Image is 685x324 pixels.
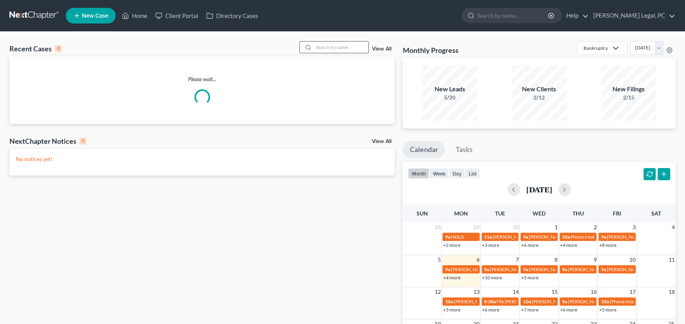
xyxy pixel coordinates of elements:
input: Search by name... [477,8,549,23]
a: +7 more [521,307,538,313]
input: Search by name... [314,42,368,53]
span: 9a [523,234,528,240]
span: 9a [562,299,567,304]
span: 28 [433,223,441,232]
span: 11a [484,234,492,240]
a: View All [372,46,391,52]
span: 9a [445,234,450,240]
span: 9a [562,266,567,272]
span: 7 [515,255,519,264]
a: +3 more [482,242,499,248]
h2: [DATE] [526,185,552,194]
a: +5 more [521,275,538,281]
span: [PERSON_NAME] OUT [529,266,576,272]
span: 9a [523,266,528,272]
div: 5/20 [422,94,477,101]
a: +6 more [560,307,577,313]
span: [PERSON_NAME] - restitution review (WCGDC) [568,299,666,304]
span: 9a [445,266,450,272]
span: [PERSON_NAME] OUT [451,266,498,272]
div: New Filings [601,85,656,94]
span: [PERSON_NAME] [PHONE_NUMBER], [EMAIL_ADDRESS][DOMAIN_NAME], [STREET_ADDRESS] [453,299,657,304]
span: Tue [495,210,505,217]
span: 13 [473,287,480,297]
a: +4 more [443,275,460,281]
a: +6 more [482,307,499,313]
span: 29 [473,223,480,232]
span: 5 [437,255,441,264]
a: +5 more [599,307,616,313]
a: Home [118,9,151,23]
a: +4 more [560,242,577,248]
a: [PERSON_NAME] Legal, PC [589,9,675,23]
a: Client Portal [151,9,202,23]
div: 0 [80,138,87,145]
a: +10 more [482,275,502,281]
a: Directory Cases [202,9,262,23]
button: list [465,168,480,179]
div: New Leads [422,85,477,94]
h3: Monthly Progress [402,45,458,55]
a: +2 more [443,242,460,248]
span: 1 [554,223,558,232]
span: [PERSON_NAME] OUT [607,266,654,272]
span: HOLD [451,234,464,240]
span: 18 [668,287,676,297]
span: New Case [82,13,108,19]
span: Fri [613,210,621,217]
button: month [408,168,429,179]
span: 11 [668,255,676,264]
button: day [449,168,465,179]
p: No notices yet! [16,155,388,163]
a: Calendar [402,141,445,158]
div: 0 [55,45,62,52]
span: 17 [629,287,636,297]
span: Wed [533,210,545,217]
span: 10a [562,234,570,240]
div: Recent Cases [9,44,62,53]
a: +8 more [599,242,616,248]
div: 2/15 [601,94,656,101]
span: 10 [629,255,636,264]
span: 30 [511,223,519,232]
span: 4 [671,223,676,232]
span: 3 [632,223,636,232]
span: 14 [511,287,519,297]
span: [PERSON_NAME] OUT [568,266,615,272]
span: 10a [601,299,609,304]
span: Sat [651,210,661,217]
p: Please wait... [9,75,395,83]
div: 2/12 [512,94,567,101]
span: 16 [589,287,597,297]
span: 12 [433,287,441,297]
span: File [PERSON_NAME]---Need Plans on [PERSON_NAME] and [PERSON_NAME] [497,299,659,304]
a: View All [372,139,391,144]
div: NextChapter Notices [9,136,87,146]
span: [PERSON_NAME] OUT [490,266,537,272]
a: +5 more [443,307,460,313]
span: Mon [454,210,468,217]
button: week [429,168,449,179]
span: 10a [523,299,531,304]
a: +6 more [521,242,538,248]
span: 8 [554,255,558,264]
span: Thu [573,210,584,217]
span: 6 [476,255,480,264]
div: New Clients [512,85,567,94]
a: Help [562,9,589,23]
div: Bankruptcy [584,45,608,51]
span: Sun [417,210,428,217]
span: [PERSON_NAME] - file answer to MFR [529,234,607,240]
a: Tasks [448,141,479,158]
span: 9 [593,255,597,264]
span: 10a [445,299,453,304]
span: 15 [551,287,558,297]
span: 2 [593,223,597,232]
span: 9a [601,266,606,272]
span: 9a [601,234,606,240]
span: 9:30a [484,299,496,304]
span: 9a [484,266,489,272]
